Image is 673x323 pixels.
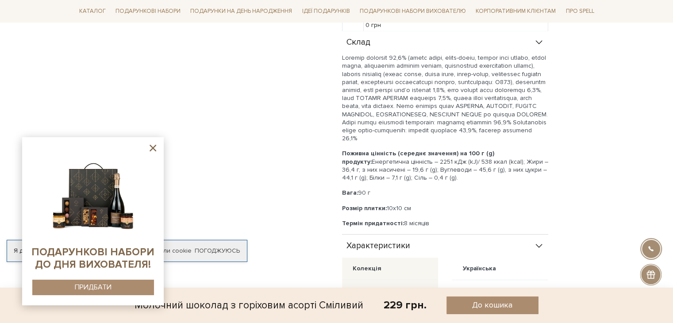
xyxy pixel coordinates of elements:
a: Корпоративним клієнтам [472,4,559,19]
div: Колекція [353,265,381,273]
b: Термін придатності: [342,219,404,227]
span: Склад [346,38,370,46]
div: Я дозволяю [DOMAIN_NAME] використовувати [7,247,247,255]
span: До кошика [472,300,512,310]
p: Енергетична цінність – 2251 кДж (kJ)/ 538 ккал (kcal); Жири – 36,4 г, з них насичені – 19,6 г (g)... [342,150,548,182]
p: 90 г [342,189,548,197]
button: До кошика [446,296,538,314]
a: файли cookie [151,247,192,254]
span: Характеристики [346,242,410,250]
b: Поживна цінність (середнє значення) на 100 г (g) продукту: [342,150,494,165]
div: Українська [463,265,496,273]
a: Ідеї подарунків [298,4,353,18]
a: Подарункові набори вихователю [356,4,469,19]
div: Молочний шоколад з горіховим асорті Сміливий [135,296,363,314]
b: Розмір плитки: [342,204,387,212]
div: 229 грн. [383,298,426,312]
a: Погоджуюсь [195,247,240,255]
p: 8 місяців [342,219,548,227]
b: Вага: [342,189,358,196]
a: Подарунки на День народження [187,4,296,18]
a: Про Spell [562,4,597,18]
a: Подарункові набори [112,4,184,18]
p: 10х10 см [342,204,548,212]
p: Loremip dolorsit 92,6% (ametc adipi, elits-doeiu, tempor inci utlabo, etdol magna, aliquaenim adm... [342,54,548,142]
a: Каталог [76,4,109,18]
